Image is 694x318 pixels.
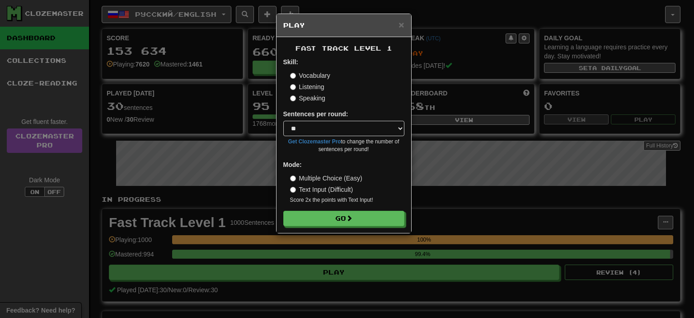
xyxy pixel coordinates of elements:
small: Score 2x the points with Text Input ! [290,196,404,204]
strong: Mode: [283,161,302,168]
span: × [399,19,404,30]
label: Text Input (Difficult) [290,185,353,194]
small: to change the number of sentences per round! [283,138,404,153]
input: Vocabulary [290,73,296,79]
label: Vocabulary [290,71,330,80]
label: Sentences per round: [283,109,348,119]
strong: Skill: [283,58,298,66]
input: Multiple Choice (Easy) [290,176,296,181]
button: Close [399,20,404,29]
input: Speaking [290,95,296,101]
input: Listening [290,84,296,90]
h5: Play [283,21,404,30]
button: Go [283,211,404,226]
input: Text Input (Difficult) [290,187,296,193]
label: Listening [290,82,324,91]
a: Get Clozemaster Pro [288,138,341,145]
span: Fast Track Level 1 [295,44,392,52]
label: Speaking [290,94,325,103]
label: Multiple Choice (Easy) [290,174,362,183]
